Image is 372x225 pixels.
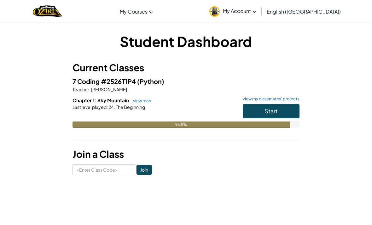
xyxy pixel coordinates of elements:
[120,8,148,15] span: My Courses
[73,86,89,92] span: Teacher
[73,164,137,175] input: <Enter Class Code>
[33,5,62,18] img: Home
[89,86,90,92] span: :
[206,1,260,21] a: My Account
[209,6,220,17] img: avatar
[243,104,299,118] button: Start
[137,77,164,85] span: (Python)
[223,8,257,14] span: My Account
[264,3,344,20] a: English ([GEOGRAPHIC_DATA])
[73,97,130,103] span: Chapter 1: Sky Mountain
[130,98,151,103] a: view map
[73,121,290,128] div: 95.8%
[240,97,299,101] a: view my classmates' projects
[108,104,115,110] span: 24.
[264,107,278,115] span: Start
[73,147,299,161] h3: Join a Class
[107,104,108,110] span: :
[137,165,152,175] input: Join
[73,32,299,51] h1: Student Dashboard
[73,77,137,85] span: 7 Coding #2526T1P4
[90,86,127,92] span: [PERSON_NAME]
[33,5,62,18] a: Ozaria by CodeCombat logo
[73,61,299,75] h3: Current Classes
[73,104,107,110] span: Last level played
[115,104,145,110] span: The Beginning
[267,8,341,15] span: English ([GEOGRAPHIC_DATA])
[117,3,156,20] a: My Courses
